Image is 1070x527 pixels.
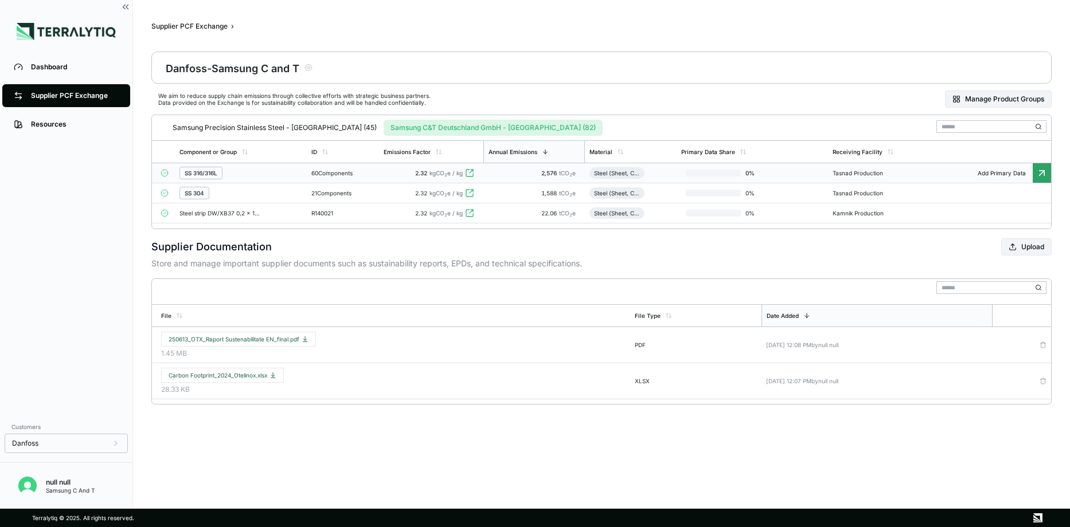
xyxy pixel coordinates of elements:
[151,239,272,255] h2: Supplier Documentation
[311,190,374,196] div: 21 Components
[833,190,888,196] div: Tasnad Production
[384,120,603,136] button: Samsung C&T Deutschland GmbH - [GEOGRAPHIC_DATA] (82)
[158,92,431,106] div: We aim to reduce supply chain emissions through collective efforts with strategic business partne...
[161,349,626,358] span: 1.45 MB
[179,148,237,155] div: Component or Group
[541,190,559,196] span: 1,588
[444,172,447,178] sub: 2
[429,190,463,196] span: kgCO e / kg
[169,336,308,343] span: 250613_OTX_Raport Sustenabilitate EN_final.pdf
[681,148,735,155] div: Primary Data Share
[635,312,661,319] div: File Type
[151,22,228,31] button: Supplier PCF Exchange
[833,170,888,176] div: Tasnad Production
[741,170,778,176] span: 0 %
[569,172,572,178] sub: 2
[594,210,640,217] div: Steel (Sheet, Cold-Rolled)
[429,170,463,176] span: kgCO e / kg
[384,148,431,155] div: Emissions Factor
[594,190,640,196] div: Steel (Sheet, Cold-Rolled)
[630,363,762,399] td: XLSX
[766,377,988,384] div: [DATE] 12:07 PM by null null
[1001,238,1052,255] button: Upload
[12,439,38,448] span: Danfoss
[166,60,299,76] div: Danfoss - Samsung C and T
[559,210,576,217] span: tCO e
[429,210,463,217] span: kgCO e / kg
[311,148,317,155] div: ID
[971,170,1033,176] span: Add Primary Data
[31,120,119,129] div: Resources
[161,385,626,394] span: 28.33 KB
[559,190,576,196] span: tCO e
[630,327,762,363] td: PDF
[569,192,572,198] sub: 2
[741,190,778,196] span: 0 %
[415,170,427,176] span: 2.32
[166,120,384,136] button: Samsung Precision Stainless Steel - [GEOGRAPHIC_DATA] (45)
[741,210,778,217] span: 0 %
[179,210,262,217] div: Steel strip DW/XB37 0,2 x 124 mm 1.4571
[559,170,576,176] span: tCO e
[17,23,116,40] img: Logo
[185,170,217,176] div: SS 316/316L
[767,312,799,319] div: Date Added
[311,170,374,176] div: 60 Components
[569,213,572,218] sub: 2
[161,332,316,347] button: 250613_OTX_Raport Sustenabilitate EN_final.pdf
[161,312,171,319] div: File
[231,22,234,31] span: ›
[5,420,128,434] div: Customers
[31,62,119,72] div: Dashboard
[541,210,559,217] span: 22.06
[489,148,537,155] div: Annual Emissions
[46,478,95,487] div: null null
[415,210,427,217] span: 2.32
[161,368,284,383] button: Carbon Footprint_2024_Otelinox.xlsx
[833,148,882,155] div: Receiving Facility
[541,170,559,176] span: 2,576
[594,170,640,176] div: Steel (Sheet, Cold-Rolled)
[444,213,447,218] sub: 2
[14,472,41,500] button: Open user button
[415,190,427,196] span: 2.32
[151,258,1052,269] p: Store and manage important supplier documents such as sustainability reports, EPDs, and technical...
[169,372,276,379] span: Carbon Footprint_2024_Otelinox.xlsx
[833,210,888,217] div: Kamnik Production
[766,341,988,348] div: [DATE] 12:08 PM by null null
[589,148,612,155] div: Material
[31,91,119,100] div: Supplier PCF Exchange
[46,487,95,494] div: Samsung C And T
[945,91,1052,108] button: Manage Product Groups
[444,192,447,198] sub: 2
[185,190,204,196] div: SS 304
[311,210,366,217] div: R140021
